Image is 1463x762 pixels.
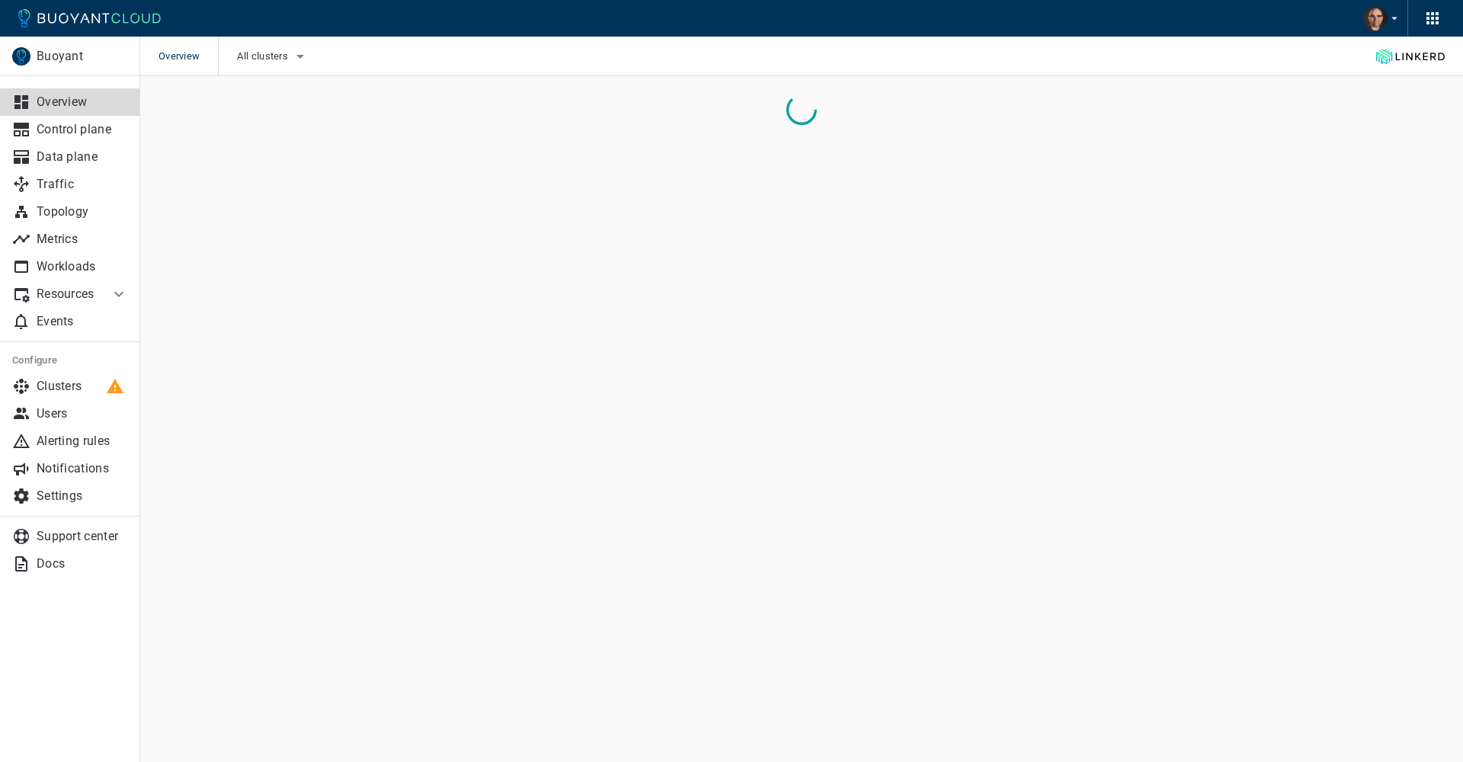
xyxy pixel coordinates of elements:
p: Workloads [37,259,128,274]
img: Travis Beckham [1363,6,1388,30]
p: Overview [37,94,128,110]
p: Data plane [37,149,128,165]
p: Topology [37,204,128,219]
p: Docs [37,556,128,571]
p: Settings [37,488,128,504]
p: Support center [37,529,128,544]
p: Users [37,406,128,421]
img: Buoyant [12,47,30,66]
p: Resources [37,287,98,302]
p: Events [37,314,128,329]
p: Control plane [37,122,128,137]
h5: Configure [12,354,128,367]
p: Buoyant [37,49,127,64]
button: All clusters [237,45,309,68]
p: Alerting rules [37,434,128,449]
p: Notifications [37,461,128,476]
p: Traffic [37,177,128,192]
span: Overview [158,37,218,76]
p: Clusters [37,379,128,394]
span: All clusters [237,50,291,62]
p: Metrics [37,232,128,247]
